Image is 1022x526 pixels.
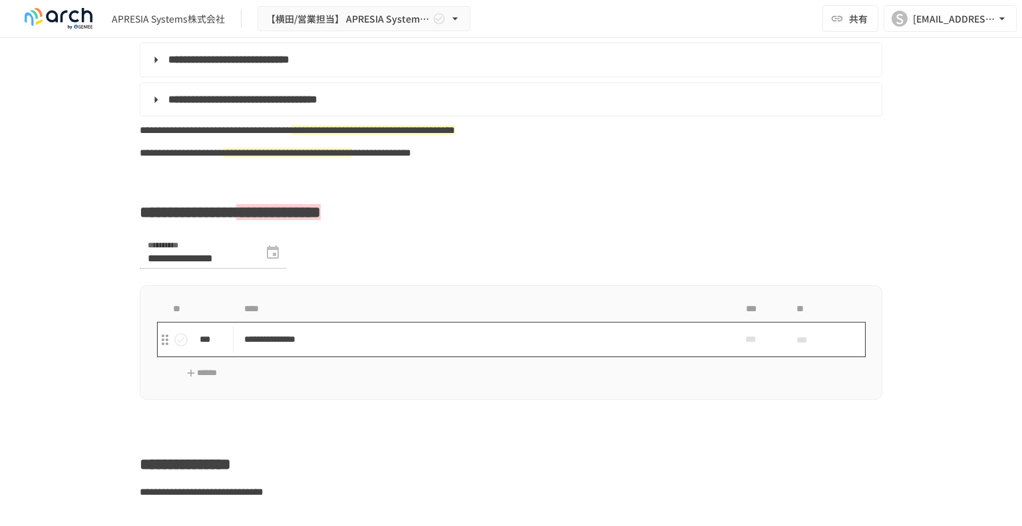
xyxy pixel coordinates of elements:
button: 共有 [822,5,878,32]
img: logo-default@2x-9cf2c760.svg [16,8,101,29]
table: task table [156,297,866,358]
div: APRESIA Systems株式会社 [112,12,225,26]
div: S [892,11,908,27]
span: 共有 [849,11,868,26]
span: 【横田/営業担当】 APRESIA Systems株式会社様_初期設定サポート [266,11,430,27]
div: [EMAIL_ADDRESS][DOMAIN_NAME] [913,11,995,27]
button: status [168,327,194,353]
button: 【横田/営業担当】 APRESIA Systems株式会社様_初期設定サポート [257,6,470,32]
button: S[EMAIL_ADDRESS][DOMAIN_NAME] [884,5,1017,32]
